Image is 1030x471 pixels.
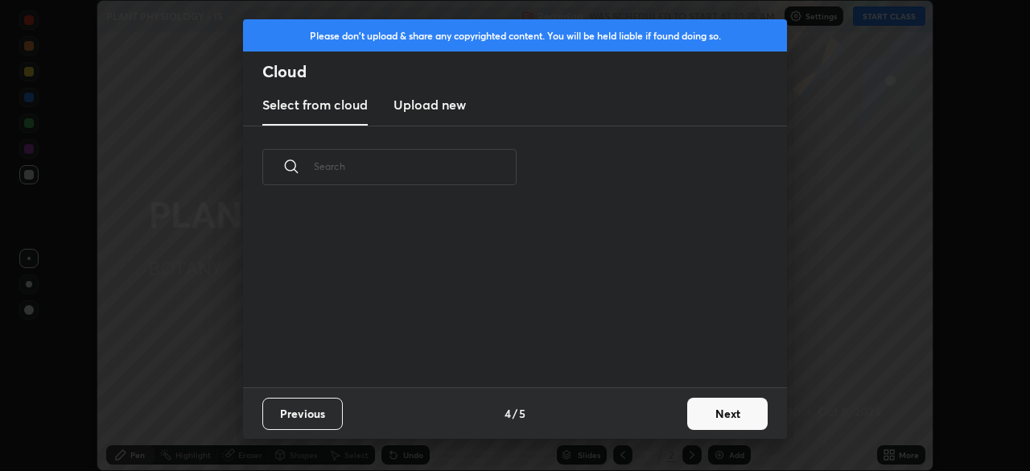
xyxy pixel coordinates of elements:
h3: Select from cloud [262,95,368,114]
button: Previous [262,398,343,430]
button: Next [687,398,768,430]
input: Search [314,132,517,200]
h4: / [513,405,517,422]
h4: 5 [519,405,525,422]
h2: Cloud [262,61,787,82]
h4: 4 [505,405,511,422]
h3: Upload new [393,95,466,114]
div: Please don't upload & share any copyrighted content. You will be held liable if found doing so. [243,19,787,52]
